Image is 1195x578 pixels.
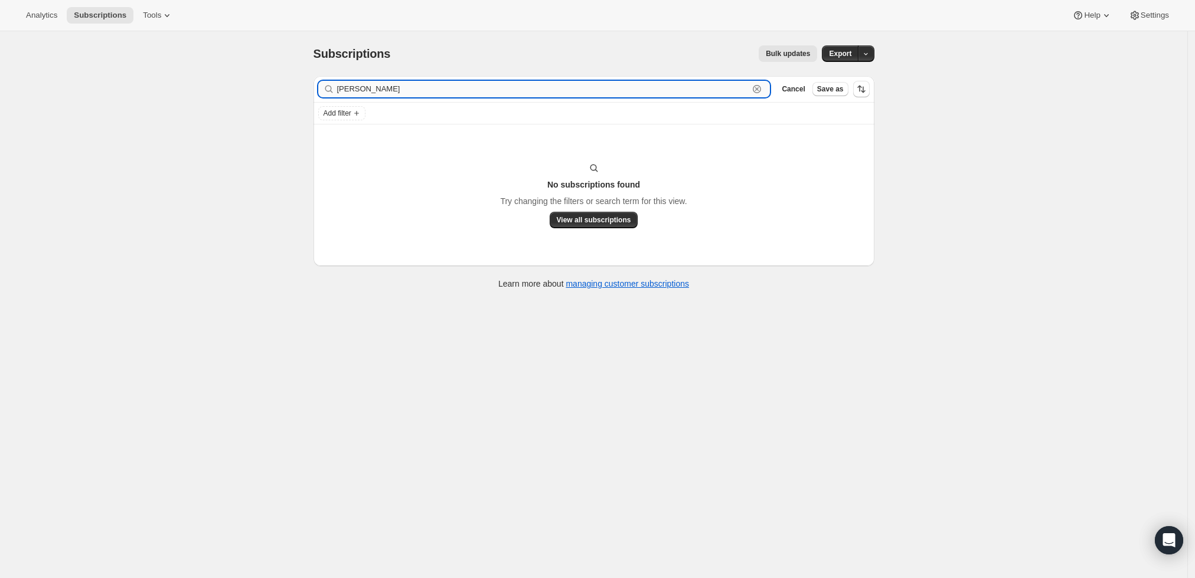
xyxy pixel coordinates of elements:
span: Cancel [782,84,805,94]
span: Tools [143,11,161,20]
p: Try changing the filters or search term for this view. [500,195,687,207]
span: Bulk updates [766,49,810,58]
button: Add filter [318,106,365,120]
button: Tools [136,7,180,24]
span: Analytics [26,11,57,20]
span: Settings [1141,11,1169,20]
span: Export [829,49,851,58]
button: Save as [812,82,848,96]
span: Save as [817,84,844,94]
h3: No subscriptions found [547,179,640,191]
button: Subscriptions [67,7,133,24]
button: Settings [1122,7,1176,24]
span: Subscriptions [74,11,126,20]
button: Bulk updates [759,45,817,62]
button: Sort the results [853,81,870,97]
span: Subscriptions [314,47,391,60]
p: Learn more about [498,278,689,290]
div: Open Intercom Messenger [1155,526,1183,554]
span: Help [1084,11,1100,20]
input: Filter subscribers [337,81,749,97]
button: Analytics [19,7,64,24]
a: managing customer subscriptions [566,279,689,288]
button: Cancel [777,82,809,96]
button: Clear [751,83,763,95]
span: Add filter [324,109,351,118]
button: View all subscriptions [550,212,638,228]
button: Help [1065,7,1119,24]
span: View all subscriptions [557,215,631,225]
button: Export [822,45,858,62]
